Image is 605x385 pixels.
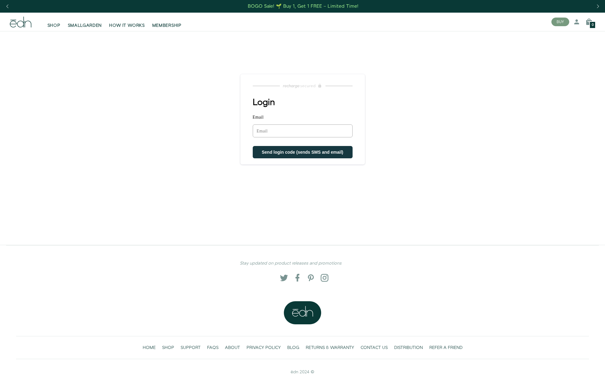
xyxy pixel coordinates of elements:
span: DISTRIBUTION [394,345,423,351]
span: SHOP [162,345,174,351]
a: SMALLGARDEN [64,15,106,29]
button: Send login code (sends SMS and email) [253,146,353,158]
span: CONTACT US [361,345,388,351]
a: BLOG [284,341,302,354]
span: 0 [592,23,594,27]
span: HOME [143,345,156,351]
a: ABOUT [222,341,243,354]
span: Send login code (sends SMS and email) [262,150,343,155]
span: ABOUT [225,345,240,351]
a: MEMBERSHIP [149,15,185,29]
a: RETURNS & WARRANTY [302,341,357,354]
a: SUPPORT [177,341,204,354]
span: PRIVACY POLICY [247,345,281,351]
a: CONTACT US [357,341,391,354]
a: BOGO Sale! 🌱 Buy 1, Get 1 FREE – Limited Time! [247,2,359,11]
a: Recharge Subscriptions website [240,82,365,90]
span: BLOG [287,345,299,351]
span: SHOP [47,22,60,29]
h1: Login [253,98,365,107]
a: SHOP [159,341,177,354]
a: FAQS [204,341,222,354]
a: HOME [139,341,159,354]
span: SMALLGARDEN [68,22,102,29]
a: DISTRIBUTION [391,341,426,354]
button: BUY [551,18,569,26]
a: SHOP [44,15,64,29]
label: Email [253,115,353,122]
input: Email [253,124,353,137]
span: SUPPORT [181,345,201,351]
span: REFER A FRIEND [429,345,463,351]
a: HOW IT WORKS [105,15,148,29]
span: HOW IT WORKS [109,22,145,29]
span: MEMBERSHIP [152,22,182,29]
span: FAQS [207,345,219,351]
div: BOGO Sale! 🌱 Buy 1, Get 1 FREE – Limited Time! [248,3,358,10]
em: Stay updated on product releases and promotions [240,260,341,266]
a: REFER A FRIEND [426,341,466,354]
span: RETURNS & WARRANTY [306,345,354,351]
a: PRIVACY POLICY [243,341,284,354]
span: ēdn 2024 © [291,369,314,375]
